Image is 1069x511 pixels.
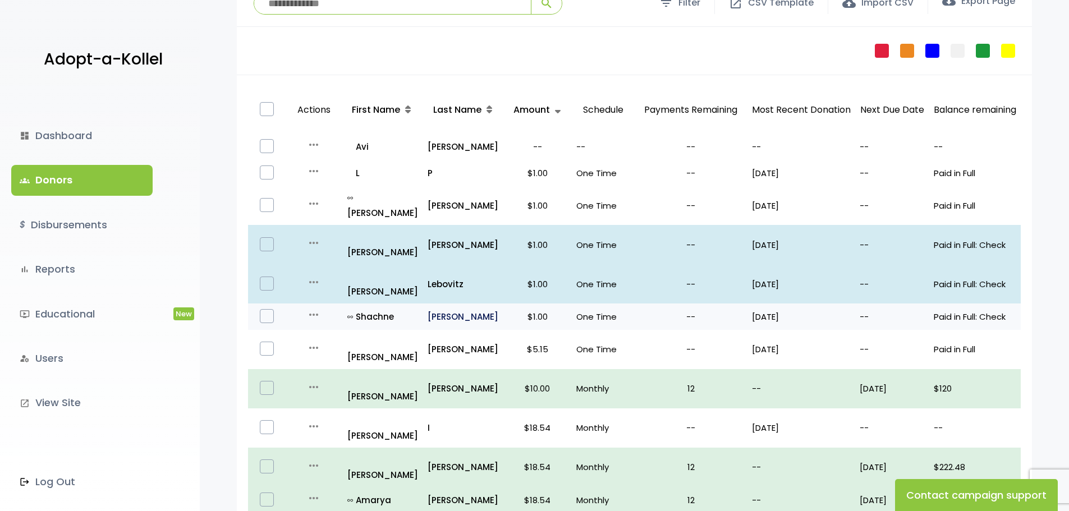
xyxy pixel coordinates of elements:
[428,309,499,324] a: [PERSON_NAME]
[428,139,499,154] a: [PERSON_NAME]
[347,314,356,320] i: all_inclusive
[11,467,153,497] a: Log Out
[307,341,320,355] i: more_horiz
[20,264,30,274] i: bar_chart
[20,131,30,141] i: dashboard
[428,492,499,508] p: [PERSON_NAME]
[307,459,320,472] i: more_horiz
[20,309,30,319] i: ondemand_video
[639,139,743,154] p: --
[934,139,1016,154] p: --
[639,277,743,292] p: --
[639,309,743,324] p: --
[576,91,630,130] p: Schedule
[291,91,337,130] p: Actions
[307,236,320,250] i: more_horiz
[860,381,925,396] p: [DATE]
[428,459,499,475] a: [PERSON_NAME]
[860,277,925,292] p: --
[934,459,1016,475] p: $222.48
[20,398,30,408] i: launch
[428,381,499,396] a: [PERSON_NAME]
[576,309,630,324] p: One Time
[11,121,153,151] a: dashboardDashboard
[428,165,499,181] a: P
[860,492,925,508] p: [DATE]
[752,420,851,435] p: [DATE]
[428,277,499,292] p: Lebovitz
[428,420,499,435] a: I
[934,198,1016,213] p: Paid in Full
[428,237,499,252] a: [PERSON_NAME]
[860,420,925,435] p: --
[347,309,419,324] p: Shachne
[576,342,630,357] p: One Time
[347,334,419,365] p: [PERSON_NAME]
[639,237,743,252] p: --
[11,299,153,329] a: ondemand_videoEducationalNew
[576,139,630,154] p: --
[307,275,320,289] i: more_horiz
[508,165,567,181] p: $1.00
[11,165,153,195] a: groupsDonors
[639,381,743,396] p: 12
[508,342,567,357] p: $5.15
[639,492,743,508] p: 12
[347,492,419,508] p: Amarya
[508,139,567,154] p: --
[347,229,419,260] a: [PERSON_NAME]
[347,190,419,220] a: all_inclusive[PERSON_NAME]
[347,413,419,443] a: [PERSON_NAME]
[576,198,630,213] p: One Time
[860,165,925,181] p: --
[428,342,499,357] a: [PERSON_NAME]
[508,309,567,324] p: $1.00
[508,492,567,508] p: $18.54
[428,198,499,213] a: [PERSON_NAME]
[860,459,925,475] p: [DATE]
[508,198,567,213] p: $1.00
[347,165,419,181] p: L
[934,102,1016,118] p: Balance remaining
[11,388,153,418] a: launchView Site
[934,420,1016,435] p: --
[11,343,153,374] a: manage_accountsUsers
[347,492,419,508] a: all_inclusiveAmarya
[934,165,1016,181] p: Paid in Full
[352,103,400,116] span: First Name
[11,210,153,240] a: $Disbursements
[347,498,356,503] i: all_inclusive
[934,237,1016,252] p: Paid in Full: Check
[860,198,925,213] p: --
[347,374,419,404] a: [PERSON_NAME]
[934,381,1016,396] p: $120
[307,197,320,210] i: more_horiz
[576,492,630,508] p: Monthly
[752,165,851,181] p: [DATE]
[639,459,743,475] p: 12
[508,459,567,475] p: $18.54
[752,237,851,252] p: [DATE]
[20,176,30,186] span: groups
[20,353,30,363] i: manage_accounts
[752,102,851,118] p: Most Recent Donation
[347,269,419,299] a: [PERSON_NAME]
[513,103,550,116] span: Amount
[934,309,1016,324] p: Paid in Full: Check
[11,254,153,284] a: bar_chartReports
[20,217,25,233] i: $
[508,237,567,252] p: $1.00
[347,452,419,482] a: [PERSON_NAME]
[576,459,630,475] p: Monthly
[752,492,851,508] p: --
[752,342,851,357] p: [DATE]
[860,237,925,252] p: --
